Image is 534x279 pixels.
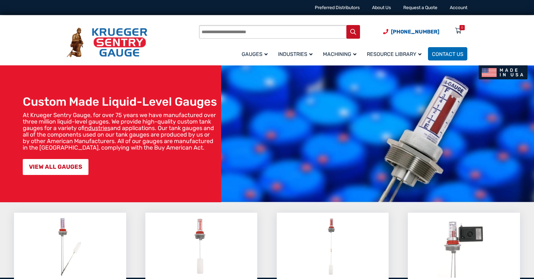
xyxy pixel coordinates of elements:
a: About Us [372,5,391,10]
a: Industries [274,46,319,61]
span: [PHONE_NUMBER] [391,29,439,35]
img: Tank Gauge Accessories [438,216,490,278]
div: 0 [461,25,463,30]
p: At Krueger Sentry Gauge, for over 75 years we have manufactured over three million liquid-level g... [23,112,218,151]
img: Liquid Level Gauges [53,216,87,278]
a: Phone Number (920) 434-8860 [383,28,439,36]
span: Gauges [242,51,268,57]
a: Preferred Distributors [315,5,360,10]
a: Gauges [238,46,274,61]
a: Machining [319,46,363,61]
img: Leak Detection Gauges [320,216,345,278]
span: Contact Us [432,51,463,57]
h1: Custom Made Liquid-Level Gauges [23,95,218,109]
img: Overfill Alert Gauges [187,216,216,278]
a: industries [85,125,110,132]
a: VIEW ALL GAUGES [23,159,88,175]
span: Industries [278,51,313,57]
a: Request a Quote [403,5,437,10]
img: bg_hero_bannerksentry [221,65,534,202]
a: Contact Us [428,47,467,60]
a: Account [450,5,467,10]
span: Machining [323,51,356,57]
span: Resource Library [367,51,421,57]
a: Resource Library [363,46,428,61]
img: Krueger Sentry Gauge [67,28,147,58]
img: Made In USA [479,65,527,79]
